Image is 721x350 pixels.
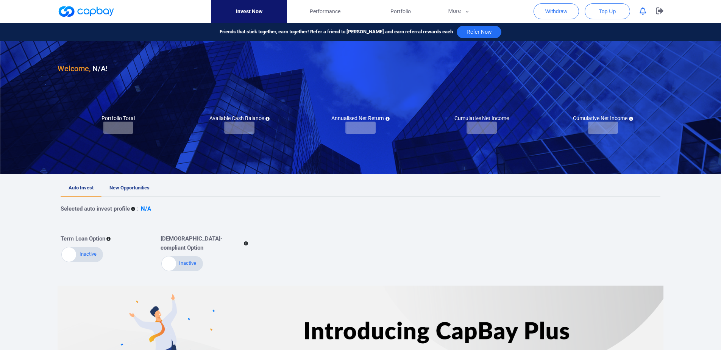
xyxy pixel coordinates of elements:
[585,3,630,19] button: Top Up
[209,115,270,122] h5: Available Cash Balance
[61,204,130,213] p: Selected auto invest profile
[58,64,91,73] span: Welcome,
[454,115,509,122] h5: Cumulative Net Income
[141,204,151,213] p: N/A
[310,7,340,16] span: Performance
[534,3,579,19] button: Withdraw
[331,115,390,122] h5: Annualised Net Return
[599,8,616,15] span: Top Up
[457,26,501,38] button: Refer Now
[109,185,150,191] span: New Opportunities
[220,28,453,36] span: Friends that stick together, earn together! Refer a friend to [PERSON_NAME] and earn referral rew...
[69,185,94,191] span: Auto Invest
[161,234,243,252] p: [DEMOGRAPHIC_DATA]-compliant Option
[58,62,108,75] h3: N/A !
[61,234,105,243] p: Term Loan Option
[136,204,138,213] p: :
[573,115,633,122] h5: Cumulative Net Income
[390,7,411,16] span: Portfolio
[101,115,135,122] h5: Portfolio Total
